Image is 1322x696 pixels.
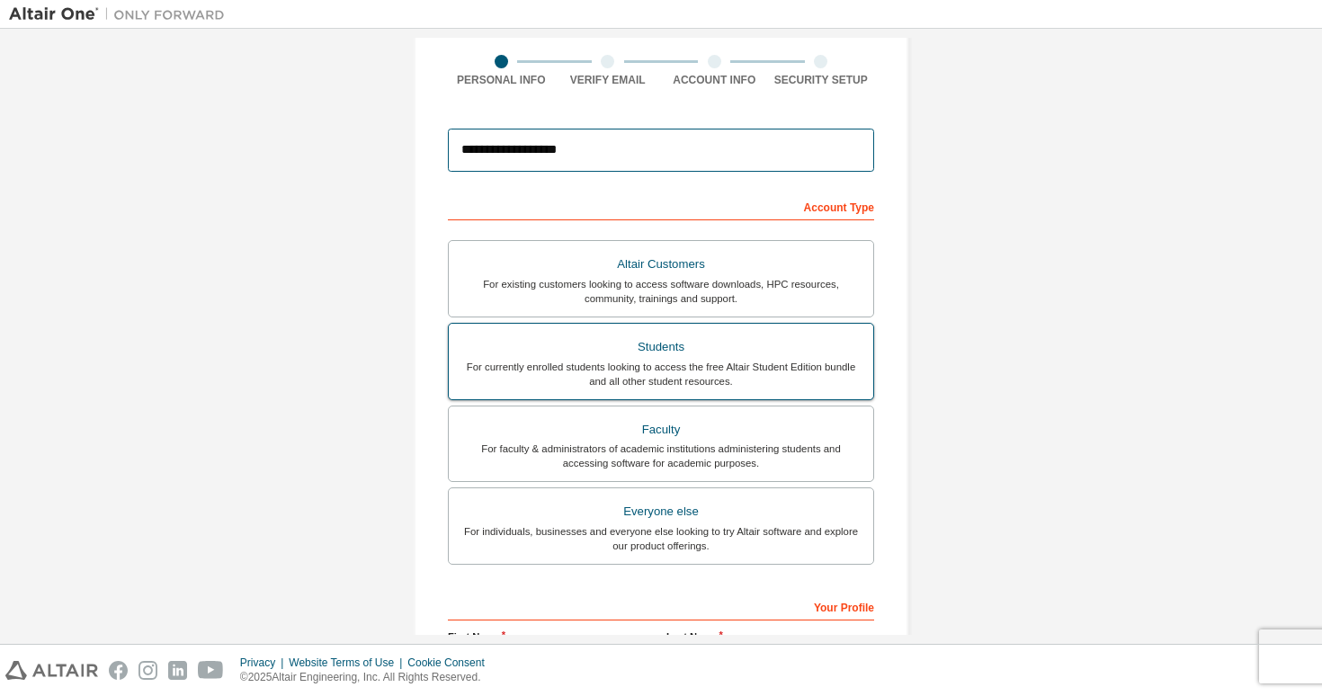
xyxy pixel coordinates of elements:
[289,656,407,670] div: Website Terms of Use
[109,661,128,680] img: facebook.svg
[198,661,224,680] img: youtube.svg
[460,442,862,470] div: For faculty & administrators of academic institutions administering students and accessing softwa...
[460,524,862,553] div: For individuals, businesses and everyone else looking to try Altair software and explore our prod...
[460,417,862,442] div: Faculty
[448,592,874,620] div: Your Profile
[448,73,555,87] div: Personal Info
[666,629,874,644] label: Last Name
[448,629,656,644] label: First Name
[460,360,862,388] div: For currently enrolled students looking to access the free Altair Student Edition bundle and all ...
[240,670,496,685] p: © 2025 Altair Engineering, Inc. All Rights Reserved.
[407,656,495,670] div: Cookie Consent
[460,335,862,360] div: Students
[460,499,862,524] div: Everyone else
[555,73,662,87] div: Verify Email
[448,192,874,220] div: Account Type
[460,252,862,277] div: Altair Customers
[768,73,875,87] div: Security Setup
[240,656,289,670] div: Privacy
[5,661,98,680] img: altair_logo.svg
[138,661,157,680] img: instagram.svg
[9,5,234,23] img: Altair One
[661,73,768,87] div: Account Info
[168,661,187,680] img: linkedin.svg
[460,277,862,306] div: For existing customers looking to access software downloads, HPC resources, community, trainings ...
